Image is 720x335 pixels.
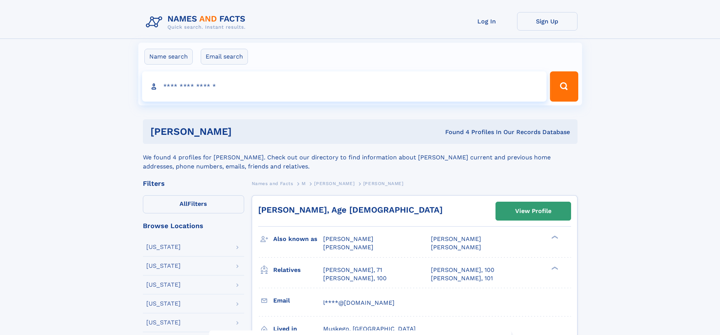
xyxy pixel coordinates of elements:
[550,235,559,240] div: ❯
[143,144,578,171] div: We found 4 profiles for [PERSON_NAME]. Check out our directory to find information about [PERSON_...
[515,202,551,220] div: View Profile
[517,12,578,31] a: Sign Up
[323,266,382,274] a: [PERSON_NAME], 71
[550,266,559,270] div: ❯
[150,127,339,136] h1: [PERSON_NAME]
[201,49,248,65] label: Email search
[273,294,323,307] h3: Email
[363,181,404,186] span: [PERSON_NAME]
[142,71,547,102] input: search input
[302,179,306,188] a: M
[431,244,481,251] span: [PERSON_NAME]
[146,320,181,326] div: [US_STATE]
[496,202,571,220] a: View Profile
[431,274,493,283] a: [PERSON_NAME], 101
[550,71,578,102] button: Search Button
[314,179,355,188] a: [PERSON_NAME]
[146,263,181,269] div: [US_STATE]
[323,235,373,242] span: [PERSON_NAME]
[323,274,387,283] a: [PERSON_NAME], 100
[314,181,355,186] span: [PERSON_NAME]
[457,12,517,31] a: Log In
[144,49,193,65] label: Name search
[143,180,244,187] div: Filters
[431,235,481,242] span: [PERSON_NAME]
[258,205,443,215] a: [PERSON_NAME], Age [DEMOGRAPHIC_DATA]
[143,12,252,32] img: Logo Names and Facts
[323,325,416,332] span: Muskego, [GEOGRAPHIC_DATA]
[302,181,306,186] span: M
[146,282,181,288] div: [US_STATE]
[273,264,323,276] h3: Relatives
[180,200,187,207] span: All
[143,195,244,213] label: Filters
[143,222,244,229] div: Browse Locations
[273,233,323,245] h3: Also known as
[252,179,293,188] a: Names and Facts
[146,244,181,250] div: [US_STATE]
[323,244,373,251] span: [PERSON_NAME]
[146,301,181,307] div: [US_STATE]
[431,266,494,274] a: [PERSON_NAME], 100
[338,128,570,136] div: Found 4 Profiles In Our Records Database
